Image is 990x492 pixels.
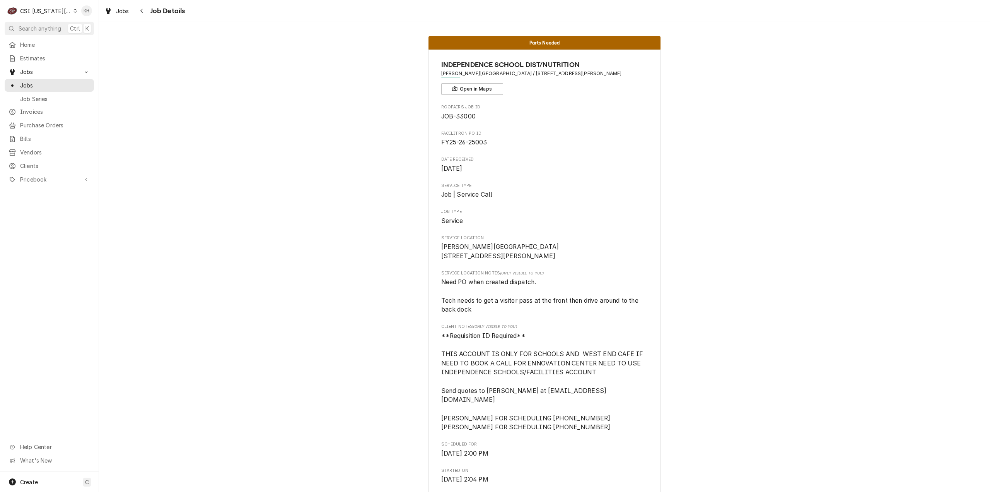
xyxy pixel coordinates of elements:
div: Service Location [441,235,648,261]
a: Bills [5,132,94,145]
span: Address [441,70,648,77]
div: Status [428,36,661,50]
span: [DATE] 2:00 PM [441,450,488,457]
span: Facilitron PO ID [441,138,648,147]
span: **Requisition ID Required** THIS ACCOUNT IS ONLY FOR SCHOOLS AND WEST END CAFE IF NEED TO BOOK A ... [441,332,645,431]
span: Job Details [148,6,185,16]
div: Kelsey Hetlage's Avatar [81,5,92,16]
span: Service Type [441,190,648,199]
div: Service Type [441,183,648,199]
span: [DATE] [441,165,463,172]
div: CSI Kansas City's Avatar [7,5,18,16]
div: Client Information [441,60,648,95]
a: Clients [5,159,94,172]
span: Client Notes [441,324,648,330]
span: Job | Service Call [441,191,493,198]
a: Jobs [101,5,132,17]
span: K [85,24,89,33]
span: Job Series [20,95,90,103]
div: [object Object] [441,270,648,314]
a: Vendors [5,146,94,159]
span: Parts Needed [529,40,560,45]
div: KH [81,5,92,16]
span: Create [20,479,38,485]
a: Go to Help Center [5,441,94,453]
span: Clients [20,162,90,170]
a: Go to Pricebook [5,173,94,186]
span: Invoices [20,108,90,116]
a: Job Series [5,93,94,105]
div: CSI [US_STATE][GEOGRAPHIC_DATA] [20,7,71,15]
span: Service [441,217,463,225]
span: Jobs [116,7,129,15]
a: Jobs [5,79,94,92]
a: Go to What's New [5,454,94,467]
span: Job Type [441,209,648,215]
span: [PERSON_NAME][GEOGRAPHIC_DATA] [STREET_ADDRESS][PERSON_NAME] [441,243,559,260]
div: [object Object] [441,324,648,432]
span: Scheduled For [441,441,648,447]
a: Home [5,38,94,51]
span: JOB-33000 [441,113,476,120]
span: Purchase Orders [20,121,90,129]
span: Date Received [441,164,648,173]
a: Go to Jobs [5,65,94,78]
span: Estimates [20,54,90,62]
span: Jobs [20,68,79,76]
span: [object Object] [441,278,648,314]
span: Jobs [20,81,90,89]
span: Need PO when created dispatch. Tech needs to get a visitor pass at the front then drive around to... [441,278,640,313]
span: Date Received [441,156,648,163]
span: Help Center [20,443,89,451]
div: C [7,5,18,16]
span: Facilitron PO ID [441,130,648,137]
span: Name [441,60,648,70]
span: Home [20,41,90,49]
span: Job Type [441,216,648,226]
button: Navigate back [136,5,148,17]
span: [object Object] [441,331,648,432]
span: Service Location [441,242,648,261]
span: (Only Visible to You) [500,271,544,275]
div: Date Received [441,156,648,173]
span: Bills [20,135,90,143]
button: Search anythingCtrlK [5,22,94,35]
a: Estimates [5,52,94,65]
span: Started On [441,475,648,484]
span: Roopairs Job ID [441,104,648,110]
span: Roopairs Job ID [441,112,648,121]
div: Facilitron PO ID [441,130,648,147]
span: Started On [441,468,648,474]
span: Vendors [20,148,90,156]
a: Purchase Orders [5,119,94,132]
span: Search anything [19,24,61,33]
button: Open in Maps [441,83,503,95]
span: Service Type [441,183,648,189]
span: Service Location Notes [441,270,648,276]
span: Service Location [441,235,648,241]
span: [DATE] 2:04 PM [441,476,488,483]
div: Roopairs Job ID [441,104,648,121]
span: (Only Visible to You) [473,324,517,329]
span: C [85,478,89,486]
div: Job Type [441,209,648,225]
div: Scheduled For [441,441,648,458]
span: Ctrl [70,24,80,33]
a: Invoices [5,105,94,118]
span: Scheduled For [441,449,648,458]
span: What's New [20,456,89,465]
span: Pricebook [20,175,79,183]
div: Started On [441,468,648,484]
span: FY25-26-25003 [441,139,487,146]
